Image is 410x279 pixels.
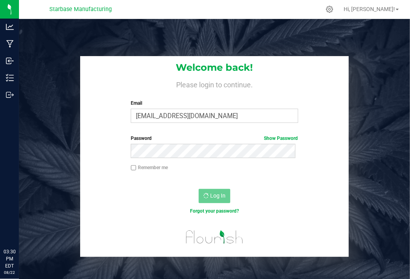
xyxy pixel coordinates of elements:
[49,6,112,13] span: Starbase Manufacturing
[264,136,298,141] a: Show Password
[210,192,226,199] span: Log In
[4,270,15,275] p: 08/22
[344,6,395,12] span: Hi, [PERSON_NAME]!
[6,40,14,48] inline-svg: Manufacturing
[80,62,349,73] h1: Welcome back!
[181,223,248,251] img: flourish_logo.svg
[6,74,14,82] inline-svg: Inventory
[131,164,168,171] label: Remember me
[131,100,298,107] label: Email
[131,136,152,141] span: Password
[80,79,349,89] h4: Please login to continue.
[131,165,136,171] input: Remember me
[325,6,335,13] div: Manage settings
[4,248,15,270] p: 03:30 PM EDT
[6,57,14,65] inline-svg: Inbound
[6,91,14,99] inline-svg: Outbound
[6,23,14,31] inline-svg: Analytics
[190,208,239,214] a: Forgot your password?
[199,189,230,203] button: Log In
